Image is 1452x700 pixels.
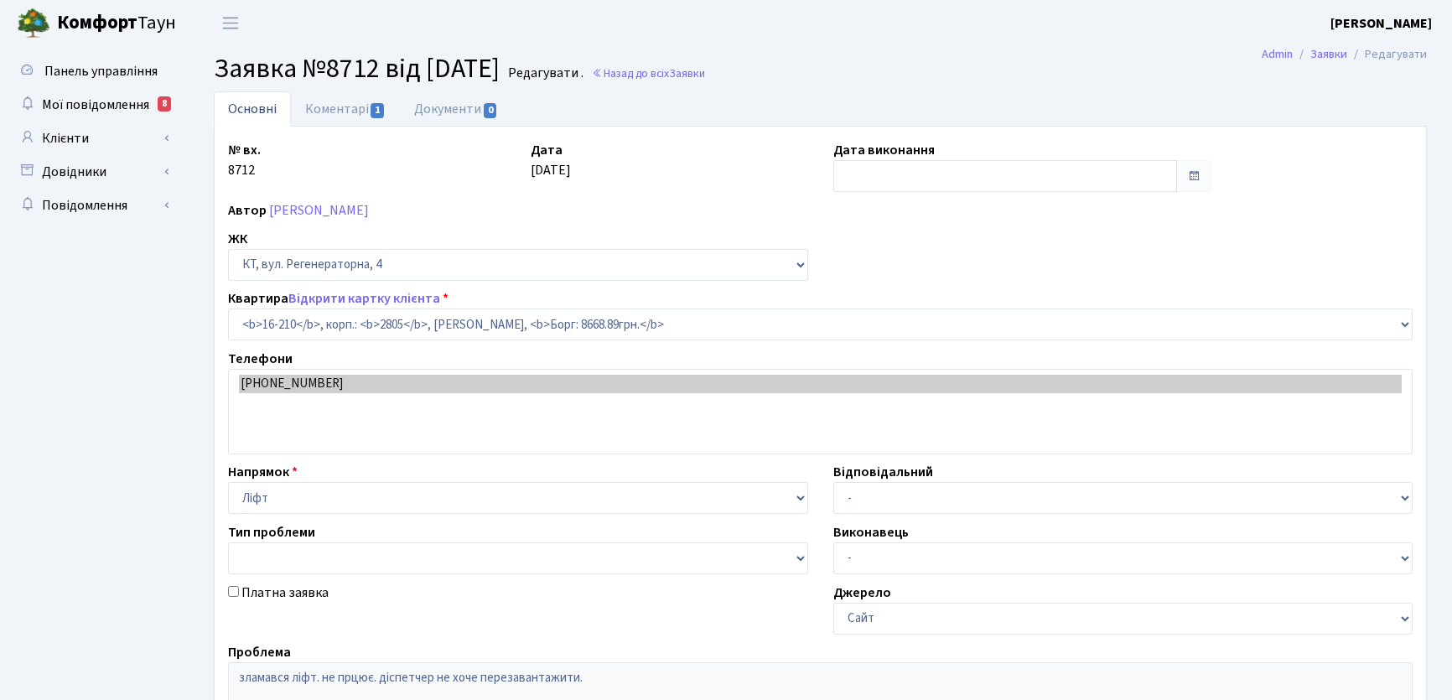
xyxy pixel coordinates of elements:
a: Коментарі [291,91,400,127]
div: 8 [158,96,171,111]
label: № вх. [228,140,261,160]
a: Довідники [8,155,176,189]
nav: breadcrumb [1237,37,1452,72]
span: 1 [371,103,384,118]
div: 8712 [215,140,518,192]
a: Заявки [1310,45,1347,63]
label: ЖК [228,229,247,249]
label: Телефони [228,349,293,369]
div: [DATE] [518,140,821,192]
a: Відкрити картку клієнта [288,289,440,308]
label: Відповідальний [833,462,933,482]
span: 0 [484,103,497,118]
label: Джерело [833,583,891,603]
label: Проблема [228,642,291,662]
b: Комфорт [57,9,137,36]
span: Таун [57,9,176,38]
a: Повідомлення [8,189,176,222]
a: Панель управління [8,54,176,88]
span: Мої повідомлення [42,96,149,114]
a: Admin [1262,45,1293,63]
label: Виконавець [833,522,909,542]
label: Тип проблеми [228,522,315,542]
label: Напрямок [228,462,298,482]
label: Дата виконання [833,140,935,160]
a: Клієнти [8,122,176,155]
label: Квартира [228,288,449,309]
a: Назад до всіхЗаявки [592,65,705,81]
select: ) [228,309,1413,340]
a: Основні [214,91,291,127]
span: Панель управління [44,62,158,80]
button: Переключити навігацію [210,9,252,37]
span: Заявка №8712 від [DATE] [214,49,500,88]
small: Редагувати . [505,65,583,81]
a: Документи [400,91,512,127]
span: Заявки [669,65,705,81]
option: [PHONE_NUMBER] [239,375,1402,393]
b: [PERSON_NAME] [1330,14,1432,33]
a: Мої повідомлення8 [8,88,176,122]
label: Платна заявка [241,583,329,603]
label: Дата [531,140,563,160]
label: Автор [228,200,267,220]
a: [PERSON_NAME] [269,201,369,220]
li: Редагувати [1347,45,1427,64]
a: [PERSON_NAME] [1330,13,1432,34]
img: logo.png [17,7,50,40]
